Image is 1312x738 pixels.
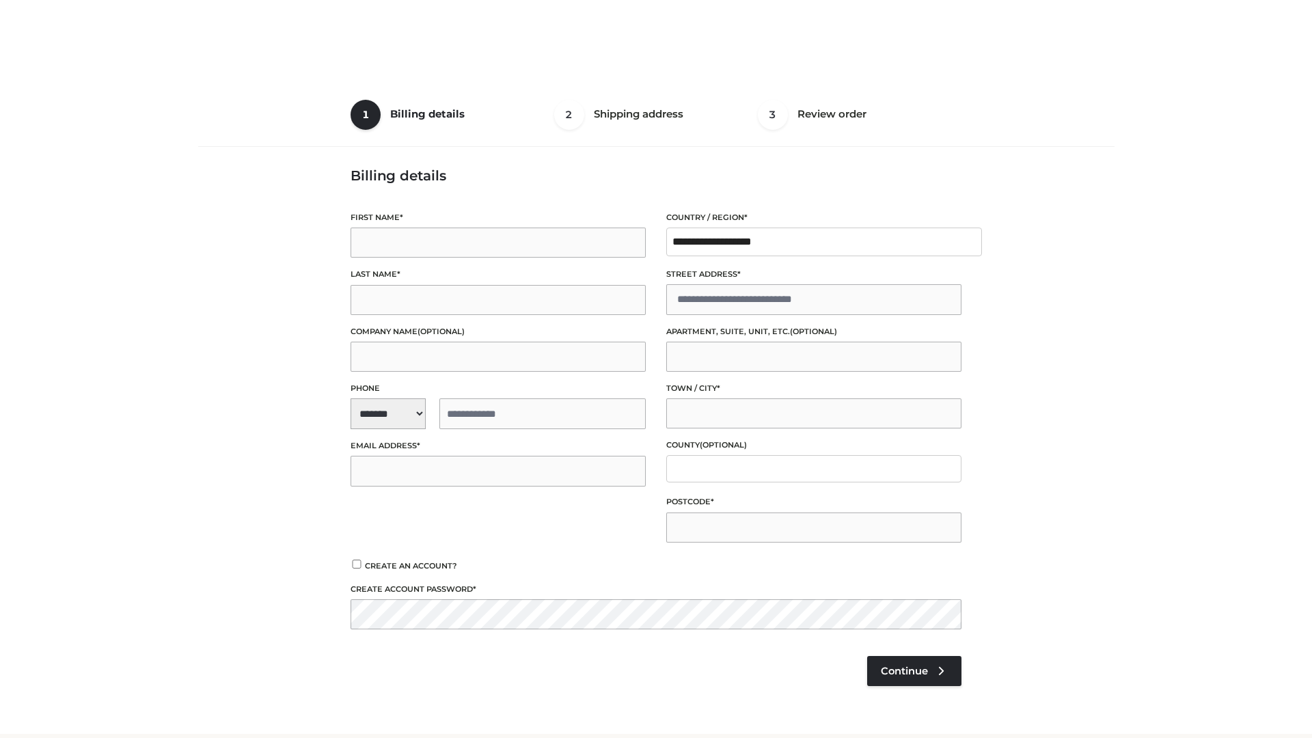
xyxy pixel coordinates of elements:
label: County [666,439,961,452]
span: Continue [881,665,928,677]
span: 3 [758,100,788,130]
span: Create an account? [365,561,457,571]
span: 1 [351,100,381,130]
span: Review order [797,107,866,120]
label: Apartment, suite, unit, etc. [666,325,961,338]
span: (optional) [418,327,465,336]
label: Country / Region [666,211,961,224]
label: Company name [351,325,646,338]
span: Shipping address [594,107,683,120]
span: 2 [554,100,584,130]
label: First name [351,211,646,224]
span: Billing details [390,107,465,120]
span: (optional) [700,440,747,450]
label: Email address [351,439,646,452]
span: (optional) [790,327,837,336]
a: Continue [867,656,961,686]
label: Phone [351,382,646,395]
label: Town / City [666,382,961,395]
label: Last name [351,268,646,281]
h3: Billing details [351,167,961,184]
label: Create account password [351,583,961,596]
label: Postcode [666,495,961,508]
input: Create an account? [351,560,363,569]
label: Street address [666,268,961,281]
